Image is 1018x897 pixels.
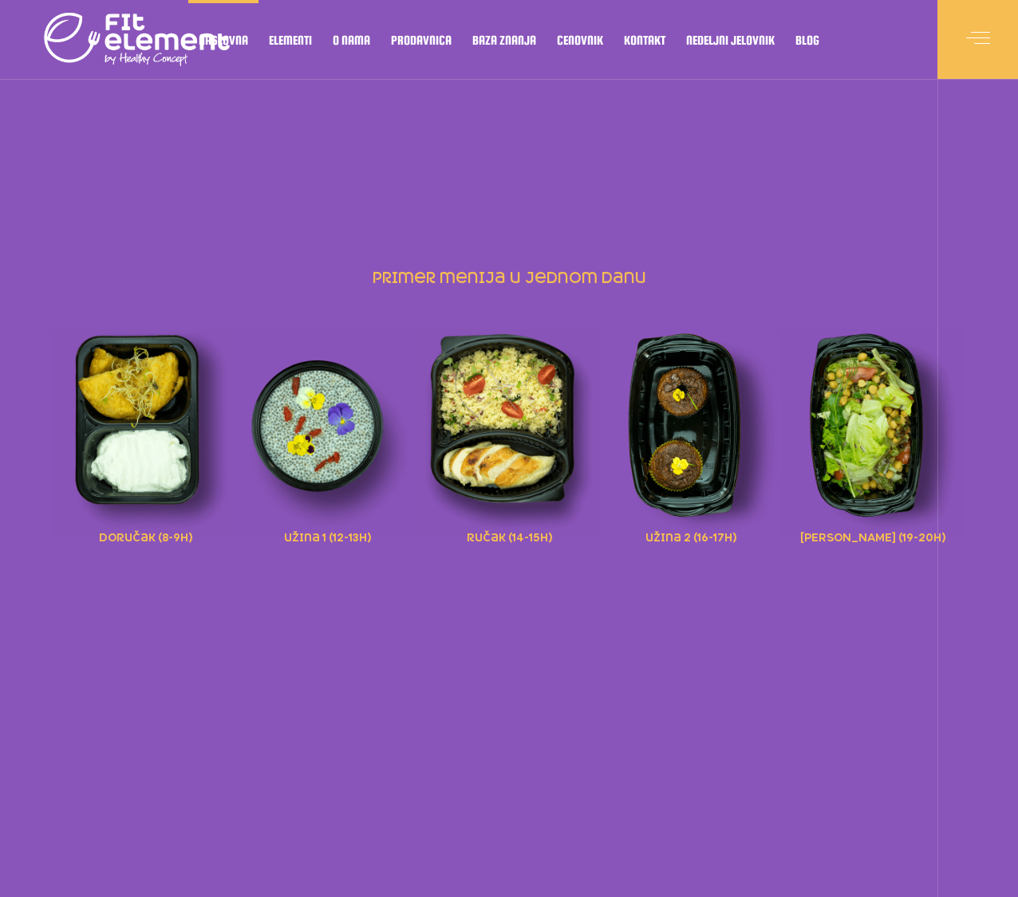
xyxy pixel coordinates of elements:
[54,308,964,571] div: primer menija u jednom danu
[624,36,665,44] span: Kontakt
[391,36,452,44] span: Prodavnica
[645,527,736,545] span: užina 2 (16-17h)
[333,36,370,44] span: O nama
[44,8,231,72] img: logo light
[795,36,819,44] span: Blog
[467,527,552,545] span: ručak (14-15h)
[557,36,603,44] span: Cenovnik
[284,527,371,545] span: užina 1 (12-13h)
[686,36,775,44] span: Nedeljni jelovnik
[800,527,945,545] span: [PERSON_NAME] (19-20h)
[269,36,312,44] span: Elementi
[199,36,248,44] span: Naslovna
[472,36,536,44] span: Baza znanja
[99,527,192,545] span: doručak (8-9h)
[370,270,649,287] a: primer menija u jednom danu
